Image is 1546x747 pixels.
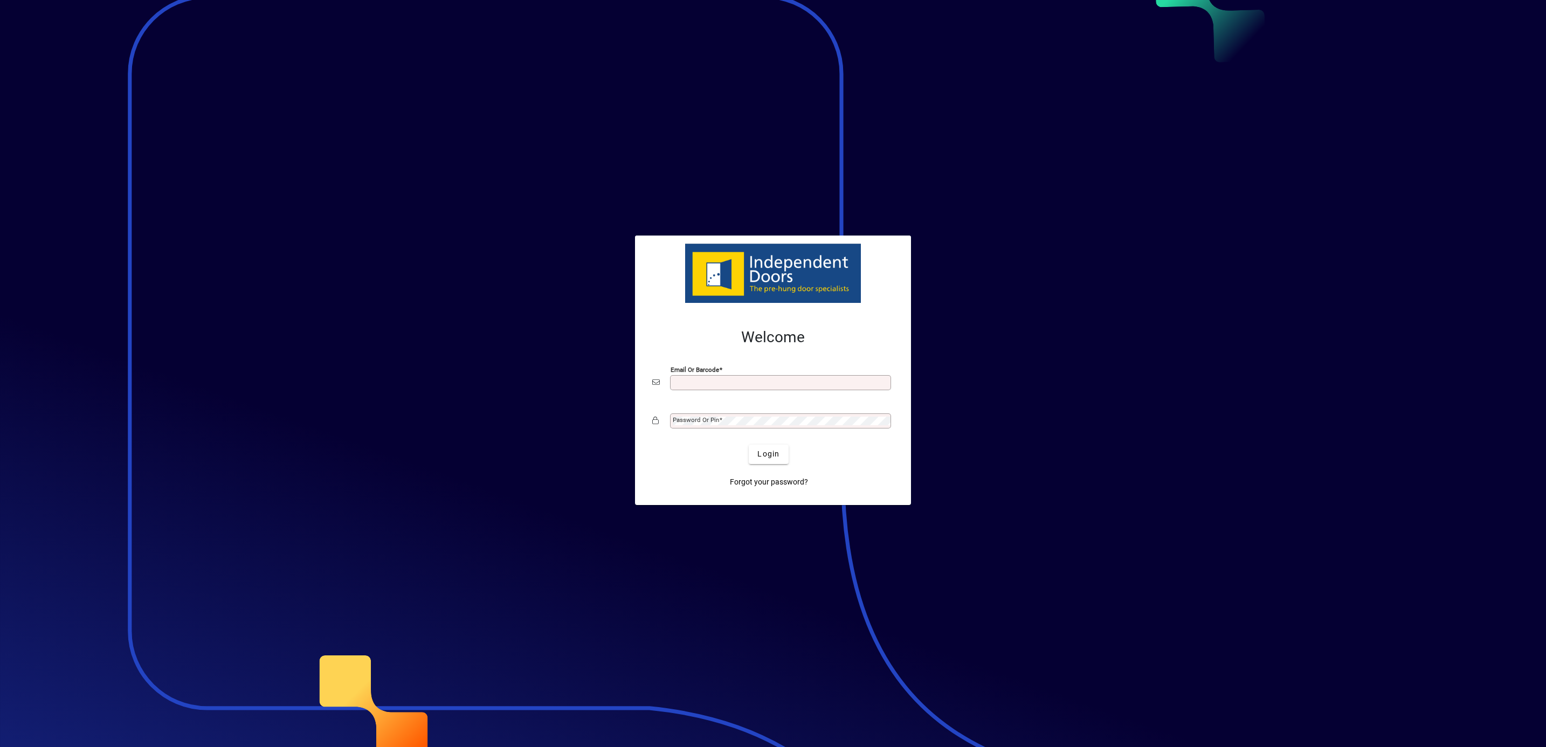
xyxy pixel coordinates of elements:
[730,476,808,488] span: Forgot your password?
[673,416,719,424] mat-label: Password or Pin
[749,445,788,464] button: Login
[671,365,719,373] mat-label: Email or Barcode
[757,448,779,460] span: Login
[652,328,894,347] h2: Welcome
[726,473,812,492] a: Forgot your password?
